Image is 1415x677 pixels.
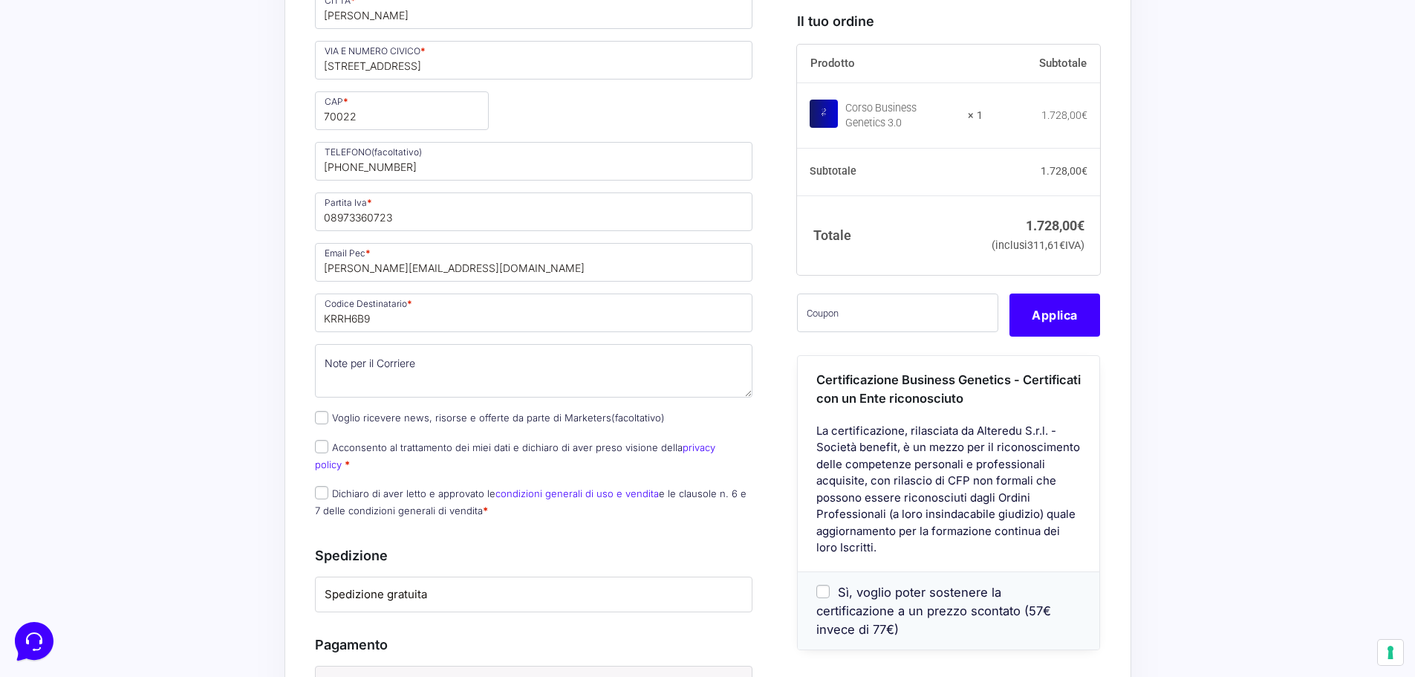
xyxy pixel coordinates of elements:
input: Inserisci soltanto il numero di Partita IVA senza prefisso IT * [315,192,753,231]
label: Spedizione gratuita [325,586,744,603]
div: La certificazione, rilasciata da Alteredu S.r.l. - Società benefit, è un mezzo per il riconoscime... [798,422,1099,571]
input: Dichiaro di aver letto e approvato lecondizioni generali di uso e venditae le clausole n. 6 e 7 d... [315,486,328,499]
small: (inclusi IVA) [992,239,1084,251]
span: € [1077,217,1084,233]
span: € [1081,165,1087,177]
input: Sì, voglio poter sostenere la certificazione a un prezzo scontato (57€ invece di 77€) [816,585,830,598]
th: Subtotale [797,148,982,195]
bdi: 1.728,00 [1041,108,1087,120]
h3: Pagamento [315,635,753,655]
img: dark [24,83,53,113]
span: Trova una risposta [24,184,116,196]
button: Messaggi [103,477,195,511]
button: Applica [1009,294,1100,337]
input: Acconsento al trattamento dei miei dati e dichiaro di aver preso visione dellaprivacy policy [315,440,328,453]
img: dark [71,83,101,113]
button: Aiuto [194,477,285,511]
span: 311,61 [1027,239,1065,251]
input: TELEFONO [315,142,753,181]
a: Apri Centro Assistenza [158,184,273,196]
input: CAP * [315,91,489,130]
button: Le tue preferenze relative al consenso per le tecnologie di tracciamento [1378,640,1403,665]
th: Subtotale [983,45,1101,83]
div: Corso Business Genetics 3.0 [845,100,957,130]
button: Home [12,477,103,511]
p: Messaggi [129,498,169,511]
a: condizioni generali di uso e vendita [495,487,659,499]
button: Inizia una conversazione [24,125,273,155]
h2: Ciao da Marketers 👋 [12,12,250,36]
span: Certificazione Business Genetics - Certificati con un Ente riconosciuto [816,372,1081,406]
span: (facoltativo) [611,412,665,424]
label: Voglio ricevere news, risorse e offerte da parte di Marketers [315,412,665,424]
bdi: 1.728,00 [1026,217,1084,233]
h3: Spedizione [315,545,753,566]
input: Cerca un articolo... [33,216,243,231]
label: Acconsento al trattamento dei miei dati e dichiaro di aver preso visione della [315,441,715,470]
span: Sì, voglio poter sostenere la certificazione a un prezzo scontato (57€ invece di 77€) [816,584,1051,636]
img: dark [48,83,77,113]
input: Coupon [797,294,998,332]
th: Prodotto [797,45,982,83]
th: Totale [797,195,982,275]
iframe: Customerly Messenger Launcher [12,619,56,664]
img: Corso Business Genetics 3.0 [810,99,838,127]
p: Home [45,498,70,511]
span: Inizia una conversazione [97,134,219,146]
input: Codice Destinatario * [315,294,753,332]
span: € [1059,239,1065,251]
input: Voglio ricevere news, risorse e offerte da parte di Marketers(facoltativo) [315,411,328,424]
span: Le tue conversazioni [24,59,126,71]
input: Email Pec * [315,243,753,282]
label: Dichiaro di aver letto e approvato le e le clausole n. 6 e 7 delle condizioni generali di vendita [315,487,746,516]
input: VIA E NUMERO CIVICO * [315,41,753,80]
bdi: 1.728,00 [1041,165,1087,177]
span: € [1081,108,1087,120]
strong: × 1 [968,108,983,123]
h3: Il tuo ordine [797,11,1100,31]
p: Aiuto [229,498,250,511]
